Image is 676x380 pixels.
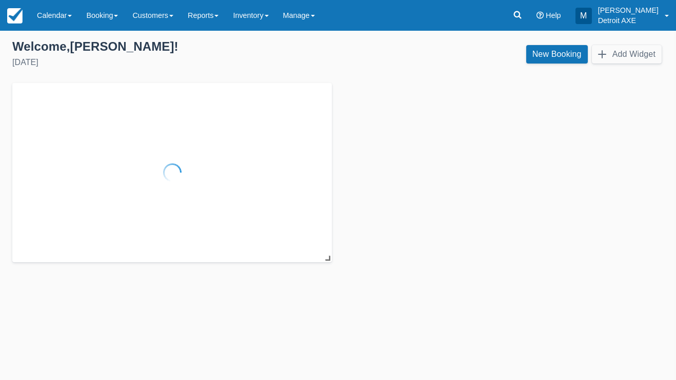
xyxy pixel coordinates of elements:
span: Help [546,11,561,19]
button: Add Widget [592,45,662,64]
p: Detroit AXE [598,15,659,26]
img: checkfront-main-nav-mini-logo.png [7,8,23,24]
i: Help [536,12,544,19]
p: [PERSON_NAME] [598,5,659,15]
div: [DATE] [12,56,330,69]
div: M [575,8,592,24]
div: Welcome , [PERSON_NAME] ! [12,39,330,54]
a: New Booking [526,45,588,64]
